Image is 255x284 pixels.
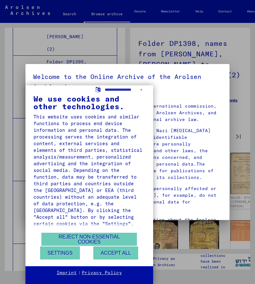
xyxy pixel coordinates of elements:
[93,246,138,259] button: Accept all
[33,113,145,260] div: This website uses cookies and similar functions to process end device information and personal da...
[33,95,145,110] div: We use cookies and other technologies.
[82,270,122,276] a: Privacy Policy
[57,270,77,276] a: Imprint
[40,246,80,259] button: Settings
[41,233,137,246] button: Reject non-essential cookies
